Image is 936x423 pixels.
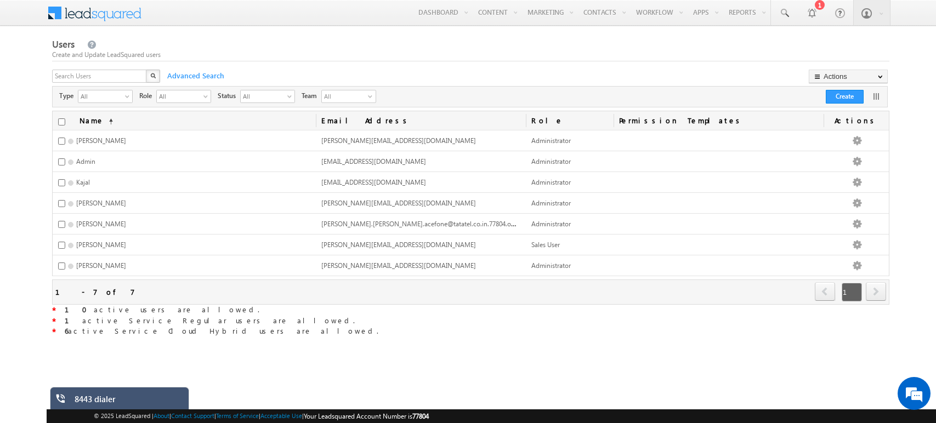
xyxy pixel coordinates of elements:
[65,316,82,325] strong: 1
[824,111,889,130] span: Actions
[125,93,134,99] span: select
[531,157,571,165] span: Administrator
[162,71,228,81] span: Advanced Search
[321,157,426,165] span: [EMAIL_ADDRESS][DOMAIN_NAME]
[614,111,824,130] span: Permission Templates
[826,90,864,104] button: Create
[321,136,476,145] span: [PERSON_NAME][EMAIL_ADDRESS][DOMAIN_NAME]
[531,136,571,145] span: Administrator
[104,117,113,126] span: (sorted ascending)
[157,90,202,101] span: All
[304,412,429,420] span: Your Leadsquared Account Number is
[65,305,94,314] strong: 10
[287,93,296,99] span: select
[241,90,286,101] span: All
[531,178,571,186] span: Administrator
[815,283,836,301] a: prev
[866,282,886,301] span: next
[76,220,126,228] span: [PERSON_NAME]
[321,219,532,228] span: [PERSON_NAME].[PERSON_NAME].acefone@tatatel.co.in.77804.obsolete
[531,220,571,228] span: Administrator
[531,241,560,249] span: Sales User
[56,305,259,314] span: active users are allowed.
[75,394,181,409] div: 8443 dialer
[139,91,156,101] span: Role
[94,411,429,421] span: © 2025 LeadSquared | | | | |
[218,91,240,101] span: Status
[316,111,526,130] a: Email Address
[76,136,126,145] span: [PERSON_NAME]
[171,412,214,419] a: Contact Support
[203,93,212,99] span: select
[322,90,366,102] span: All
[56,326,378,335] span: active Service Cloud Hybrid users are allowed.
[52,38,75,50] span: Users
[866,283,886,301] a: next
[55,285,135,298] div: 1 - 7 of 7
[260,412,302,419] a: Acceptable Use
[76,199,126,207] span: [PERSON_NAME]
[74,111,118,130] a: Name
[321,261,476,270] span: [PERSON_NAME][EMAIL_ADDRESS][DOMAIN_NAME]
[321,199,476,207] span: [PERSON_NAME][EMAIL_ADDRESS][DOMAIN_NAME]
[531,199,571,207] span: Administrator
[531,261,571,270] span: Administrator
[76,241,126,249] span: [PERSON_NAME]
[76,157,95,165] span: Admin
[52,50,889,60] div: Create and Update LeadSquared users
[56,316,355,325] span: active Service Regular users are allowed.
[59,91,78,101] span: Type
[321,178,426,186] span: [EMAIL_ADDRESS][DOMAIN_NAME]
[526,111,614,130] a: Role
[76,261,126,270] span: [PERSON_NAME]
[78,90,123,101] span: All
[842,283,862,301] span: 1
[216,412,259,419] a: Terms of Service
[321,241,476,249] span: [PERSON_NAME][EMAIL_ADDRESS][DOMAIN_NAME]
[154,412,169,419] a: About
[412,412,429,420] span: 77804
[76,178,90,186] span: Kajal
[815,282,835,301] span: prev
[52,70,148,83] input: Search Users
[809,70,888,83] button: Actions
[65,326,68,335] strong: 6
[150,73,156,78] img: Search
[302,91,321,101] span: Team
